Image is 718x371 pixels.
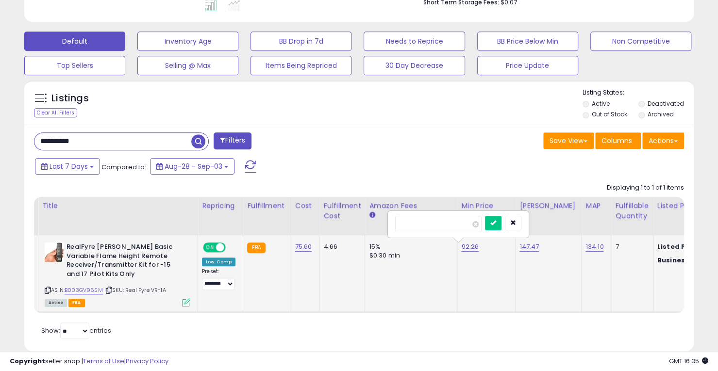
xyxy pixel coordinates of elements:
[461,201,511,211] div: Min Price
[295,201,316,211] div: Cost
[615,242,645,251] div: 7
[323,201,361,221] div: Fulfillment Cost
[247,201,286,211] div: Fulfillment
[247,242,265,253] small: FBA
[657,256,711,265] b: Business Price:
[41,326,111,335] span: Show: entries
[585,201,607,211] div: MAP
[67,242,184,281] b: RealFyre [PERSON_NAME] Basic Variable Flame Height Remote Receiver/Transmitter Kit for -15 and 17...
[295,242,312,252] a: 75.60
[45,242,64,262] img: 41ugwVM97wL._SL40_.jpg
[45,242,190,306] div: ASIN:
[24,56,125,75] button: Top Sellers
[24,32,125,51] button: Default
[607,183,684,193] div: Displaying 1 to 1 of 1 items
[202,268,235,290] div: Preset:
[585,242,603,252] a: 134.10
[543,132,594,149] button: Save View
[461,242,479,252] a: 92.26
[34,108,77,117] div: Clear All Filters
[51,92,89,105] h5: Listings
[519,242,539,252] a: 147.47
[126,356,168,366] a: Privacy Policy
[101,162,146,172] span: Compared to:
[369,201,453,211] div: Amazon Fees
[50,161,88,171] span: Last 7 Days
[42,201,194,211] div: Title
[202,201,239,211] div: Repricing
[137,56,238,75] button: Selling @ Max
[10,357,168,366] div: seller snap | |
[657,242,701,251] b: Listed Price:
[68,299,85,307] span: FBA
[669,356,708,366] span: 2025-09-11 16:35 GMT
[10,356,45,366] strong: Copyright
[519,201,577,211] div: [PERSON_NAME]
[364,32,465,51] button: Needs to Reprice
[65,286,103,294] a: B003GV96SM
[583,88,694,97] p: Listing States:
[648,110,674,118] label: Archived
[45,299,67,307] span: All listings currently available for purchase on Amazon
[648,99,684,108] label: Deactivated
[477,56,578,75] button: Price Update
[150,158,234,175] button: Aug-28 - Sep-03
[250,56,351,75] button: Items Being Repriced
[250,32,351,51] button: BB Drop in 7d
[592,99,610,108] label: Active
[364,56,465,75] button: 30 Day Decrease
[477,32,578,51] button: BB Price Below Min
[104,286,166,294] span: | SKU: Real Fyre VR-1A
[369,251,450,260] div: $0.30 min
[214,132,251,149] button: Filters
[83,356,124,366] a: Terms of Use
[615,201,649,221] div: Fulfillable Quantity
[369,242,450,251] div: 15%
[595,132,641,149] button: Columns
[202,258,235,266] div: Low. Comp
[592,110,627,118] label: Out of Stock
[590,32,691,51] button: Non Competitive
[35,158,100,175] button: Last 7 Days
[165,161,222,171] span: Aug-28 - Sep-03
[323,242,357,251] div: 4.66
[369,211,375,220] small: Amazon Fees.
[601,136,632,145] span: Columns
[137,32,238,51] button: Inventory Age
[204,243,216,252] span: ON
[642,132,684,149] button: Actions
[224,243,240,252] span: OFF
